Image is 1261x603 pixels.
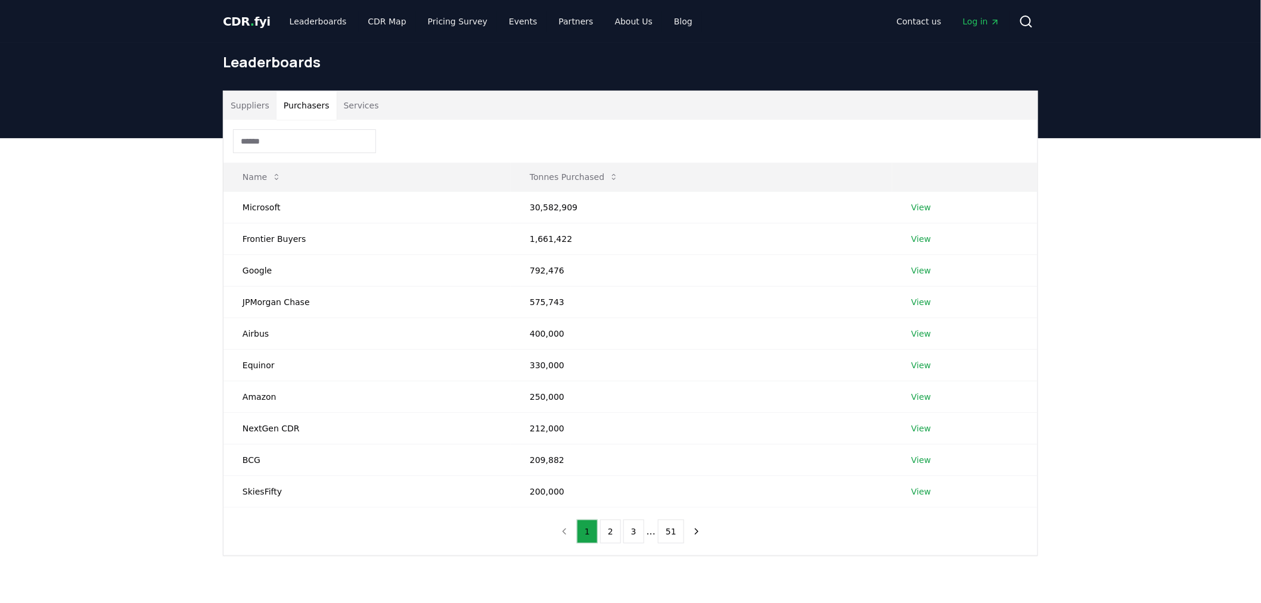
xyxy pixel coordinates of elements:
[520,165,628,189] button: Tonnes Purchased
[277,91,337,120] button: Purchasers
[511,349,892,381] td: 330,000
[953,11,1010,32] a: Log in
[911,359,931,371] a: View
[223,286,511,318] td: JPMorgan Chase
[511,318,892,349] td: 400,000
[359,11,416,32] a: CDR Map
[511,254,892,286] td: 792,476
[511,444,892,475] td: 209,882
[577,520,598,543] button: 1
[337,91,386,120] button: Services
[911,328,931,340] a: View
[223,14,271,29] span: CDR fyi
[911,422,931,434] a: View
[250,14,254,29] span: .
[511,191,892,223] td: 30,582,909
[418,11,497,32] a: Pricing Survey
[499,11,546,32] a: Events
[549,11,603,32] a: Partners
[887,11,951,32] a: Contact us
[511,475,892,507] td: 200,000
[223,52,1038,72] h1: Leaderboards
[911,486,931,498] a: View
[605,11,662,32] a: About Us
[623,520,644,543] button: 3
[911,454,931,466] a: View
[223,223,511,254] td: Frontier Buyers
[658,520,684,543] button: 51
[280,11,702,32] nav: Main
[223,191,511,223] td: Microsoft
[600,520,621,543] button: 2
[687,520,707,543] button: next page
[223,13,271,30] a: CDR.fyi
[223,444,511,475] td: BCG
[223,254,511,286] td: Google
[511,223,892,254] td: 1,661,422
[911,233,931,245] a: View
[887,11,1010,32] nav: Main
[233,165,291,189] button: Name
[647,524,656,539] li: ...
[223,318,511,349] td: Airbus
[911,201,931,213] a: View
[223,381,511,412] td: Amazon
[511,381,892,412] td: 250,000
[911,265,931,276] a: View
[223,412,511,444] td: NextGen CDR
[223,475,511,507] td: SkiesFifty
[223,91,277,120] button: Suppliers
[511,412,892,444] td: 212,000
[223,349,511,381] td: Equinor
[911,296,931,308] a: View
[280,11,356,32] a: Leaderboards
[511,286,892,318] td: 575,743
[664,11,702,32] a: Blog
[963,15,1000,27] span: Log in
[911,391,931,403] a: View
